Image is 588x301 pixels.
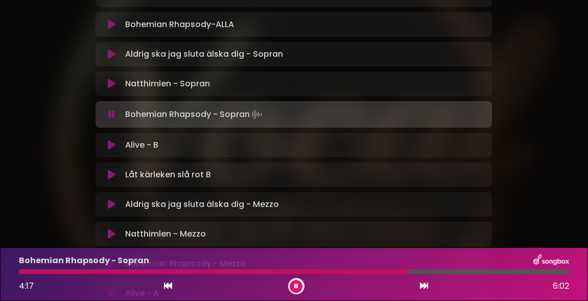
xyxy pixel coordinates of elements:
span: 4:17 [19,280,34,292]
p: Låt kärleken slå rot B [125,169,211,181]
img: songbox-logo-white.png [533,254,569,267]
p: Aldrig ska jag sluta älska dig - Mezzo [125,198,279,211]
p: Bohemian Rhapsody - Sopran [19,254,149,267]
p: Bohemian Rhapsody - Sopran [125,107,264,122]
span: 6:02 [553,280,569,292]
p: Bohemian Rhapsody-ALLA [125,18,234,31]
p: Aldrig ska jag sluta älska dig - Sopran [125,48,283,60]
p: Alive - B [125,139,158,151]
p: Natthimlen - Sopran [125,78,210,90]
img: waveform4.gif [250,107,264,122]
p: Natthimlen - Mezzo [125,228,206,240]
